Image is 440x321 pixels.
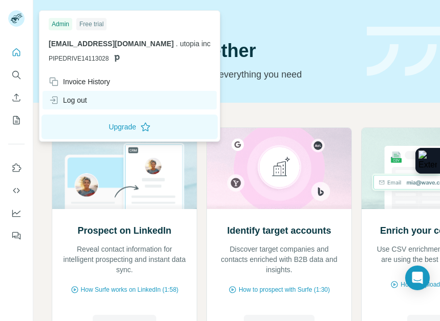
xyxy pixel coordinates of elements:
[76,18,107,30] div: Free trial
[176,40,178,48] span: .
[8,111,25,129] button: My lists
[49,95,87,105] div: Log out
[77,223,171,238] h2: Prospect on LinkedIn
[8,43,25,62] button: Quick start
[52,128,197,209] img: Prospect on LinkedIn
[8,204,25,222] button: Dashboard
[418,150,437,171] img: Extension Icon
[8,88,25,107] button: Enrich CSV
[81,285,179,294] span: How Surfe works on LinkedIn (1:58)
[49,18,72,30] div: Admin
[227,223,331,238] h2: Identify target accounts
[49,77,110,87] div: Invoice History
[405,266,430,290] div: Open Intercom Messenger
[8,66,25,84] button: Search
[8,159,25,177] button: Use Surfe on LinkedIn
[239,285,330,294] span: How to prospect with Surfe (1:30)
[217,244,341,275] p: Discover target companies and contacts enriched with B2B data and insights.
[180,40,211,48] span: utopia inc
[8,226,25,245] button: Feedback
[62,244,186,275] p: Reveal contact information for intelligent prospecting and instant data sync.
[41,115,218,139] button: Upgrade
[49,40,174,48] span: [EMAIL_ADDRESS][DOMAIN_NAME]
[49,54,109,63] span: PIPEDRIVE14113028
[8,181,25,200] button: Use Surfe API
[206,128,352,209] img: Identify target accounts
